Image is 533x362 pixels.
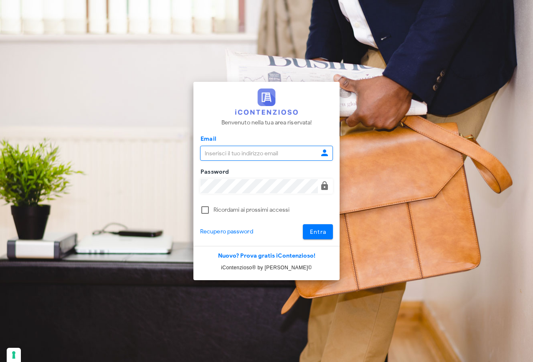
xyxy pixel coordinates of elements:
a: Recupero password [200,227,253,236]
label: Email [198,135,216,143]
input: Inserisci il tuo indirizzo email [201,146,318,160]
button: Entra [303,224,333,239]
span: Entra [310,228,327,235]
label: Ricordami ai prossimi accessi [213,206,333,214]
p: Benvenuto nella tua area riservata! [221,118,312,127]
button: Le tue preferenze relative al consenso per le tecnologie di tracciamento [7,348,21,362]
a: Nuovo? Prova gratis iContenzioso! [218,252,315,259]
label: Password [198,168,229,176]
p: iContenzioso® by [PERSON_NAME]© [193,263,340,272]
